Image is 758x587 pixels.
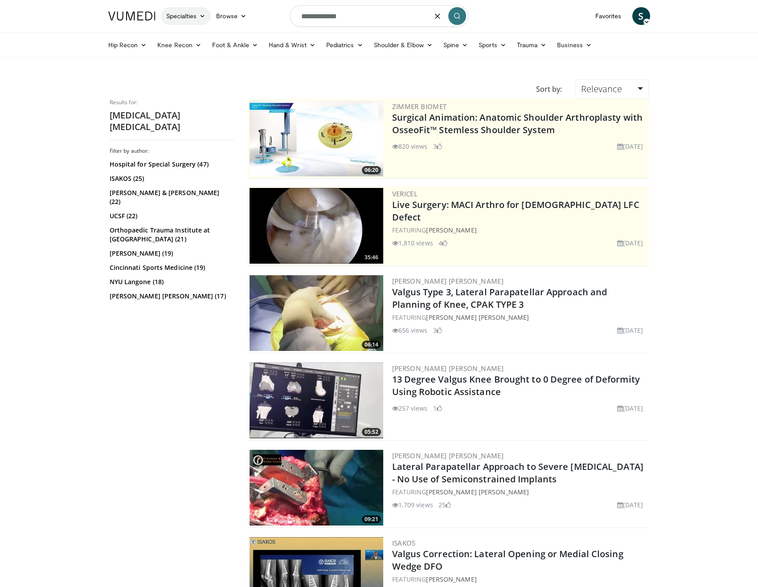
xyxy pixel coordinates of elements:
[161,7,211,25] a: Specialties
[250,363,383,438] a: 05:52
[392,277,504,285] a: [PERSON_NAME] [PERSON_NAME]
[250,101,383,176] a: 06:20
[110,188,232,206] a: [PERSON_NAME] & [PERSON_NAME] (22)
[426,313,529,322] a: [PERSON_NAME] [PERSON_NAME]
[392,364,504,373] a: [PERSON_NAME] [PERSON_NAME]
[438,500,451,510] li: 25
[617,404,643,413] li: [DATE]
[426,226,476,234] a: [PERSON_NAME]
[110,277,232,286] a: NYU Langone (18)
[392,142,428,151] li: 820 views
[617,326,643,335] li: [DATE]
[617,238,643,248] li: [DATE]
[110,160,232,169] a: Hospital for Special Surgery (47)
[581,83,622,95] span: Relevance
[362,253,381,261] span: 35:46
[617,142,643,151] li: [DATE]
[110,263,232,272] a: Cincinnati Sports Medicine (19)
[392,548,623,572] a: Valgus Correction: Lateral Opening or Medial Closing Wedge DFO
[438,36,473,54] a: Spine
[321,36,369,54] a: Pediatrics
[632,7,650,25] a: S
[362,341,381,349] span: 06:14
[392,500,433,510] li: 1,709 views
[512,36,552,54] a: Trauma
[250,363,383,438] img: 3cdd51bc-6bc3-4385-96c0-430fa60cf841.300x170_q85_crop-smart_upscale.jpg
[392,487,647,497] div: FEATURING
[250,188,383,264] a: 35:46
[110,174,232,183] a: ISAKOS (25)
[392,538,416,547] a: ISAKOS
[110,212,232,220] a: UCSF (22)
[433,142,442,151] li: 3
[369,36,438,54] a: Shoulder & Elbow
[617,500,643,510] li: [DATE]
[263,36,321,54] a: Hand & Wrist
[362,515,381,523] span: 09:21
[392,189,418,198] a: Vericel
[575,79,648,99] a: Relevance
[392,102,447,111] a: Zimmer Biomet
[250,450,383,526] img: e5fadd3a-8845-47e4-8343-b843ad3e7c93.300x170_q85_crop-smart_upscale.jpg
[211,7,252,25] a: Browse
[250,275,383,351] img: e0e11e79-22c3-426b-b8cb-9aa531e647cc.300x170_q85_crop-smart_upscale.jpg
[552,36,597,54] a: Business
[426,488,529,496] a: [PERSON_NAME] [PERSON_NAME]
[250,188,383,264] img: eb023345-1e2d-4374-a840-ddbc99f8c97c.300x170_q85_crop-smart_upscale.jpg
[392,238,433,248] li: 1,810 views
[362,428,381,436] span: 05:52
[110,249,232,258] a: [PERSON_NAME] (19)
[110,110,234,133] h2: [MEDICAL_DATA] [MEDICAL_DATA]
[392,225,647,235] div: FEATURING
[290,5,468,27] input: Search topics, interventions
[152,36,207,54] a: Knee Recon
[110,292,232,301] a: [PERSON_NAME] [PERSON_NAME] (17)
[207,36,263,54] a: Foot & Ankle
[392,313,647,322] div: FEATURING
[110,99,234,106] p: Results for:
[110,147,234,155] h3: Filter by author:
[392,111,643,136] a: Surgical Animation: Anatomic Shoulder Arthroplasty with OsseoFit™ Stemless Shoulder System
[250,101,383,176] img: 84e7f812-2061-4fff-86f6-cdff29f66ef4.300x170_q85_crop-smart_upscale.jpg
[438,238,447,248] li: 4
[392,199,639,223] a: Live Surgery: MACI Arthro for [DEMOGRAPHIC_DATA] LFC Defect
[392,326,428,335] li: 656 views
[426,575,476,583] a: [PERSON_NAME]
[529,79,569,99] div: Sort by:
[392,286,607,310] a: Valgus Type 3, Lateral Parapatellar Approach and Planning of Knee, CPAK TYPE 3
[103,36,152,54] a: Hip Recon
[590,7,627,25] a: Favorites
[392,451,504,460] a: [PERSON_NAME] [PERSON_NAME]
[392,461,643,485] a: Lateral Parapatellar Approach to Severe [MEDICAL_DATA] - No Use of Semiconstrained Implants
[392,373,640,398] a: 13 Degree Valgus Knee Brought to 0 Degree of Deformity Using Robotic Assistance
[433,326,442,335] li: 3
[250,450,383,526] a: 09:21
[392,575,647,584] div: FEATURING
[362,166,381,174] span: 06:20
[392,404,428,413] li: 257 views
[250,275,383,351] a: 06:14
[110,226,232,244] a: Orthopaedic Trauma Institute at [GEOGRAPHIC_DATA] (21)
[433,404,442,413] li: 1
[108,12,156,20] img: VuMedi Logo
[473,36,512,54] a: Sports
